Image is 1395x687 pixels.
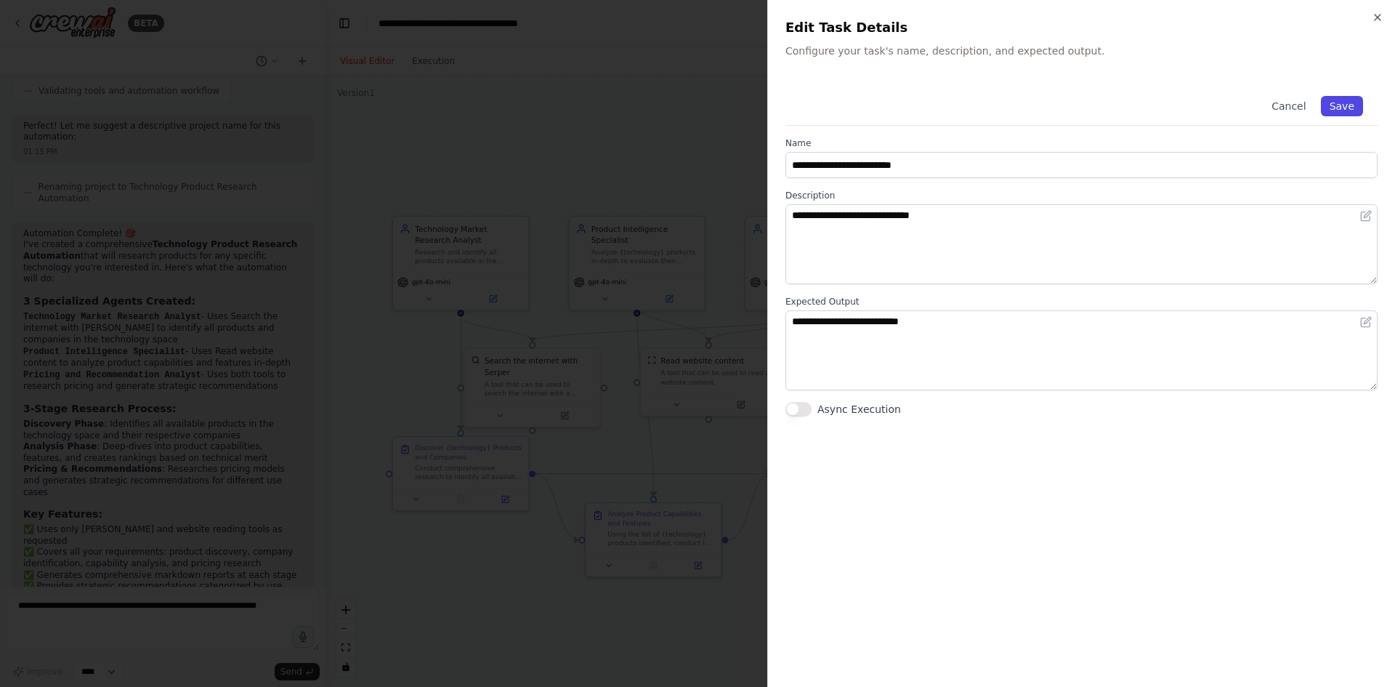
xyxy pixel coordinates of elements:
[1263,96,1314,116] button: Cancel
[1321,96,1363,116] button: Save
[785,17,1378,38] h2: Edit Task Details
[1357,313,1375,331] button: Open in editor
[785,44,1378,58] p: Configure your task's name, description, and expected output.
[817,402,901,417] label: Async Execution
[1357,207,1375,225] button: Open in editor
[785,137,1378,149] label: Name
[785,296,1378,308] label: Expected Output
[785,190,1378,201] label: Description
